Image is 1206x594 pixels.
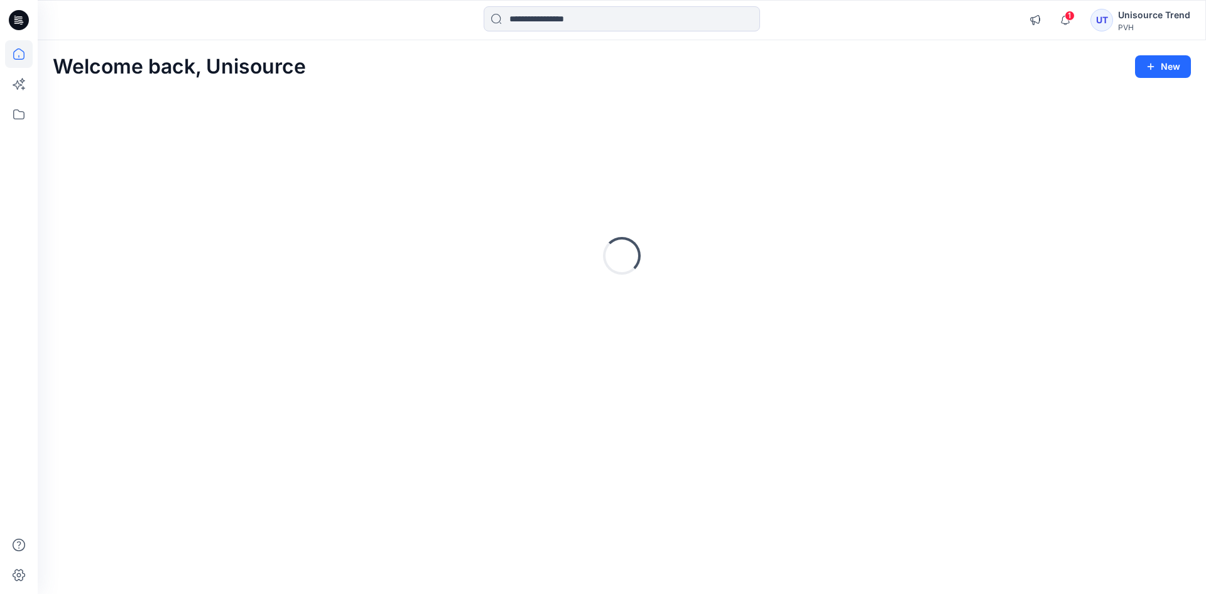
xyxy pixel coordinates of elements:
[1065,11,1075,21] span: 1
[1118,8,1190,23] div: Unisource Trend
[1118,23,1190,32] div: PVH
[1135,55,1191,78] button: New
[1090,9,1113,31] div: UT
[53,55,306,79] h2: Welcome back, Unisource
